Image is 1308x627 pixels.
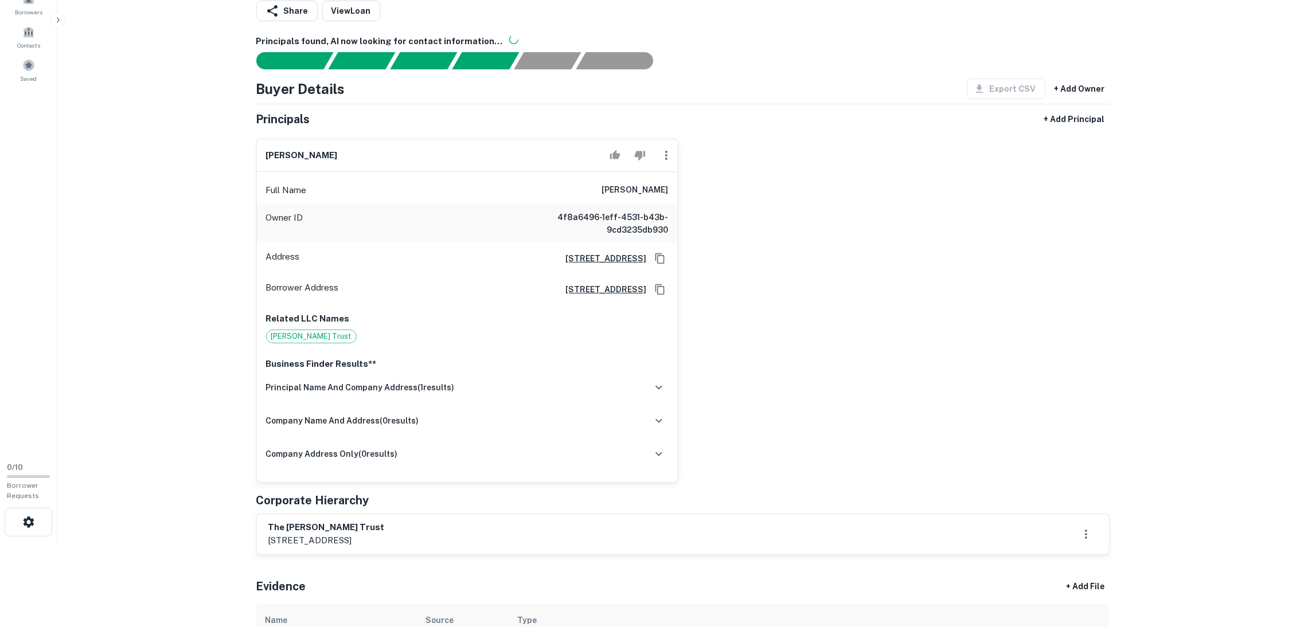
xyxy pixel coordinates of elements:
[268,521,385,534] h6: the [PERSON_NAME] trust
[328,52,395,69] div: Your request is received and processing...
[266,149,338,162] h6: [PERSON_NAME]
[452,52,519,69] div: Principals found, AI now looking for contact information...
[651,281,669,298] button: Copy Address
[256,492,369,509] h5: Corporate Hierarchy
[390,52,457,69] div: Documents found, AI parsing details...
[602,183,669,197] h6: [PERSON_NAME]
[266,281,339,298] p: Borrower Address
[1040,109,1110,130] button: + Add Principal
[605,144,625,167] button: Accept
[514,52,581,69] div: Principals found, still searching for contact information. This may take time...
[266,414,419,427] h6: company name and address ( 0 results)
[15,7,42,17] span: Borrowers
[266,448,398,460] h6: company address only ( 0 results)
[17,41,40,50] span: Contacts
[518,613,537,627] div: Type
[266,250,300,267] p: Address
[1251,535,1308,590] iframe: Chat Widget
[256,578,306,595] h5: Evidence
[1045,577,1126,597] div: + Add File
[21,74,37,83] span: Saved
[266,312,669,326] p: Related LLC Names
[651,250,669,267] button: Copy Address
[256,1,318,21] button: Share
[531,211,669,236] h6: 4f8a6496-1eff-4531-b43b-9cd3235db930
[426,613,454,627] div: Source
[268,534,385,547] p: [STREET_ADDRESS]
[265,613,288,627] div: Name
[266,357,669,371] p: Business Finder Results**
[243,52,329,69] div: Sending borrower request to AI...
[266,183,307,197] p: Full Name
[256,111,310,128] h5: Principals
[7,481,39,500] span: Borrower Requests
[256,35,1110,48] h6: Principals found, AI now looking for contact information...
[576,52,667,69] div: AI fulfillment process complete.
[322,1,380,21] a: ViewLoan
[1050,79,1110,99] button: + Add Owner
[557,283,647,296] a: [STREET_ADDRESS]
[7,463,23,472] span: 0 / 10
[256,79,345,99] h4: Buyer Details
[630,144,650,167] button: Reject
[557,252,647,265] a: [STREET_ADDRESS]
[266,381,455,394] h6: principal name and company address ( 1 results)
[3,54,54,85] a: Saved
[266,211,303,236] p: Owner ID
[267,331,356,342] span: [PERSON_NAME] Trust
[3,21,54,52] a: Contacts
